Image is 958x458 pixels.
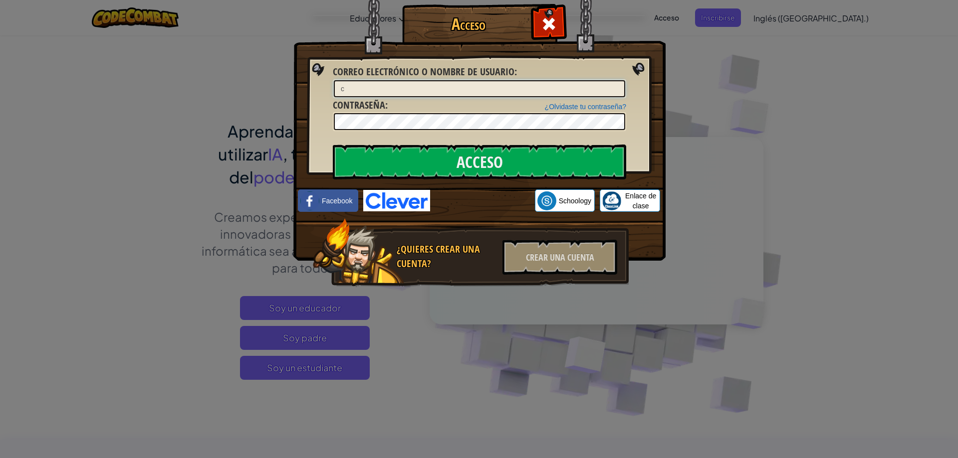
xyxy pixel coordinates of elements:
[559,197,591,205] font: Schoology
[514,65,517,78] font: :
[333,145,626,179] input: Acceso
[526,251,594,264] font: Crear una cuenta
[385,98,388,112] font: :
[363,190,430,211] img: clever-logo-blue.png
[333,65,514,78] font: Correo electrónico o nombre de usuario
[537,191,556,210] img: schoology.png
[322,197,352,205] font: Facebook
[452,13,485,35] font: Acceso
[430,190,535,212] iframe: Botón de acceso con Google
[545,103,626,111] a: ¿Olvidaste tu contraseña?
[333,98,385,112] font: Contraseña
[625,192,656,210] font: Enlace de clase
[397,242,480,270] font: ¿Quieres crear una cuenta?
[300,191,319,210] img: facebook_small.png
[602,191,621,210] img: classlink-logo-small.png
